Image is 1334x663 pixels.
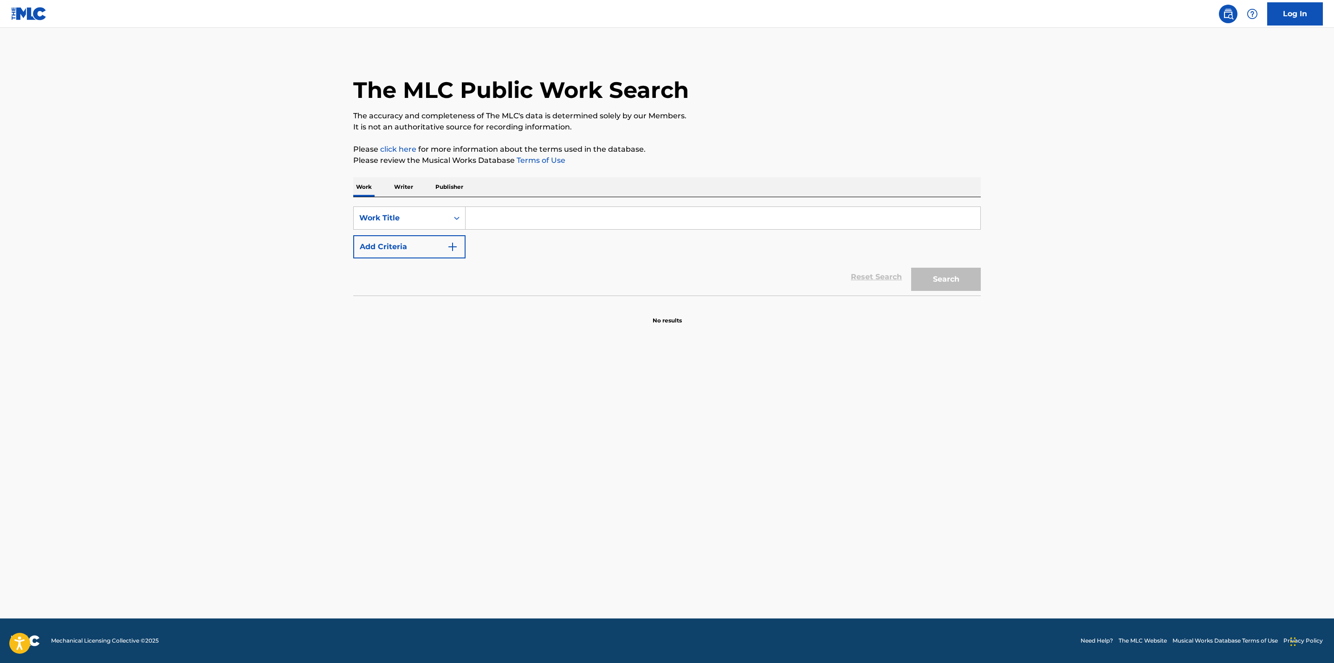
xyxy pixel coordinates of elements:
[1172,637,1278,645] a: Musical Works Database Terms of Use
[1119,637,1167,645] a: The MLC Website
[11,635,40,646] img: logo
[1219,5,1237,23] a: Public Search
[353,76,689,104] h1: The MLC Public Work Search
[11,7,47,20] img: MLC Logo
[359,212,443,224] div: Work Title
[433,177,466,197] p: Publisher
[380,145,416,154] a: click here
[1288,618,1334,663] iframe: Chat Widget
[391,177,416,197] p: Writer
[1223,8,1234,19] img: search
[1283,637,1323,645] a: Privacy Policy
[353,144,981,155] p: Please for more information about the terms used in the database.
[353,155,981,166] p: Please review the Musical Works Database
[51,637,159,645] span: Mechanical Licensing Collective © 2025
[353,177,375,197] p: Work
[353,206,981,296] form: Search Form
[353,235,466,258] button: Add Criteria
[353,110,981,122] p: The accuracy and completeness of The MLC's data is determined solely by our Members.
[1267,2,1323,26] a: Log In
[1290,628,1296,656] div: Trascina
[653,305,682,325] p: No results
[1288,618,1334,663] div: Widget chat
[1243,5,1262,23] div: Help
[515,156,565,165] a: Terms of Use
[353,122,981,133] p: It is not an authoritative source for recording information.
[1247,8,1258,19] img: help
[1081,637,1113,645] a: Need Help?
[447,241,458,252] img: 9d2ae6d4665cec9f34b9.svg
